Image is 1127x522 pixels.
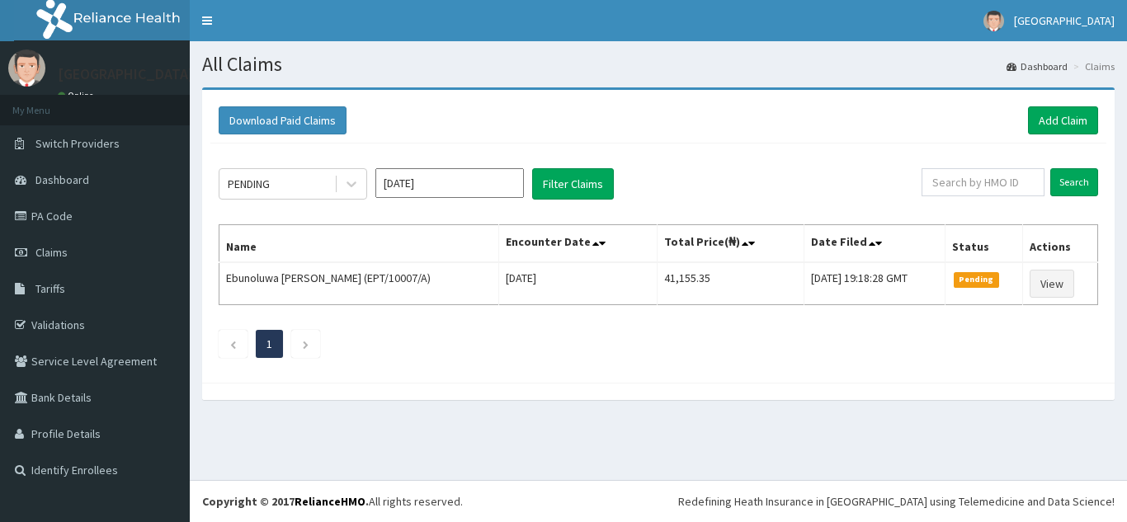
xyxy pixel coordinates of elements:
[657,225,804,263] th: Total Price(₦)
[219,262,499,305] td: Ebunoluwa [PERSON_NAME] (EPT/10007/A)
[945,225,1023,263] th: Status
[228,176,270,192] div: PENDING
[532,168,614,200] button: Filter Claims
[375,168,524,198] input: Select Month and Year
[1050,168,1098,196] input: Search
[954,272,999,287] span: Pending
[202,494,369,509] strong: Copyright © 2017 .
[35,281,65,296] span: Tariffs
[58,90,97,101] a: Online
[498,262,657,305] td: [DATE]
[219,225,499,263] th: Name
[1028,106,1098,134] a: Add Claim
[804,262,945,305] td: [DATE] 19:18:28 GMT
[219,106,347,134] button: Download Paid Claims
[1030,270,1074,298] a: View
[657,262,804,305] td: 41,155.35
[266,336,272,351] a: Page 1 is your current page
[35,245,68,260] span: Claims
[1023,225,1098,263] th: Actions
[804,225,945,263] th: Date Filed
[983,11,1004,31] img: User Image
[58,67,194,82] p: [GEOGRAPHIC_DATA]
[1007,59,1068,73] a: Dashboard
[302,336,309,351] a: Next page
[190,480,1127,522] footer: All rights reserved.
[35,172,89,187] span: Dashboard
[8,49,45,87] img: User Image
[1069,59,1115,73] li: Claims
[678,493,1115,510] div: Redefining Heath Insurance in [GEOGRAPHIC_DATA] using Telemedicine and Data Science!
[498,225,657,263] th: Encounter Date
[35,136,120,151] span: Switch Providers
[202,54,1115,75] h1: All Claims
[922,168,1044,196] input: Search by HMO ID
[229,336,237,351] a: Previous page
[295,494,365,509] a: RelianceHMO
[1014,13,1115,28] span: [GEOGRAPHIC_DATA]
